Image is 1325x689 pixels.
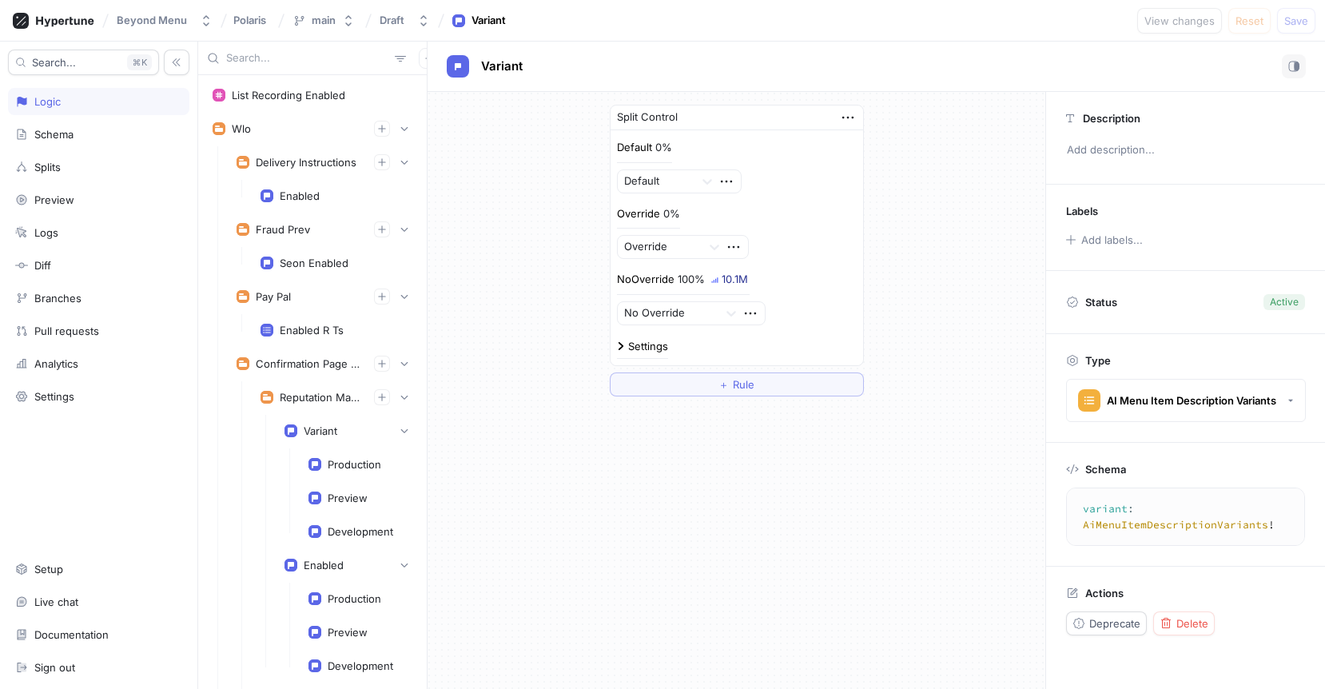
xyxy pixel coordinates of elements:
[655,142,672,153] div: 0%
[226,50,388,66] input: Search...
[1284,16,1308,26] span: Save
[232,122,251,135] div: Wlo
[733,380,754,389] span: Rule
[32,58,76,67] span: Search...
[663,209,680,219] div: 0%
[1066,379,1306,422] button: AI Menu Item Description Variants
[8,50,159,75] button: Search...K
[312,14,336,27] div: main
[34,128,74,141] div: Schema
[280,257,348,269] div: Seon Enabled
[1060,229,1147,250] button: Add labels...
[34,193,74,206] div: Preview
[718,380,729,389] span: ＋
[127,54,152,70] div: K
[1153,611,1215,635] button: Delete
[380,14,404,27] div: Draft
[481,60,523,73] span: Variant
[256,156,356,169] div: Delivery Instructions
[34,595,78,608] div: Live chat
[610,372,864,396] button: ＋Rule
[233,14,266,26] span: Polaris
[34,95,61,108] div: Logic
[328,525,393,538] div: Development
[34,259,51,272] div: Diff
[373,7,436,34] button: Draft
[678,274,705,285] div: 100%
[280,391,361,404] div: Reputation Management
[1270,295,1299,309] div: Active
[304,424,337,437] div: Variant
[328,626,368,639] div: Preview
[110,7,219,34] button: Beyond Menu
[628,341,668,352] div: Settings
[1228,8,1271,34] button: Reset
[256,290,291,303] div: Pay Pal
[232,89,345,102] div: List Recording Enabled
[1085,587,1124,599] p: Actions
[34,226,58,239] div: Logs
[34,161,61,173] div: Splits
[617,272,674,288] p: NoOverride
[1066,611,1147,635] button: Deprecate
[34,390,74,403] div: Settings
[328,458,381,471] div: Production
[34,563,63,575] div: Setup
[1081,235,1143,245] div: Add labels...
[617,110,678,125] div: Split Control
[1085,463,1126,476] p: Schema
[34,357,78,370] div: Analytics
[280,324,344,337] div: Enabled R Ts
[1235,16,1263,26] span: Reset
[34,661,75,674] div: Sign out
[1083,112,1140,125] p: Description
[1107,394,1276,408] div: AI Menu Item Description Variants
[286,7,361,34] button: main
[1277,8,1315,34] button: Save
[1085,291,1117,313] p: Status
[1089,619,1140,628] span: Deprecate
[280,189,320,202] div: Enabled
[328,659,393,672] div: Development
[472,13,506,29] div: Variant
[328,592,381,605] div: Production
[617,140,652,156] p: Default
[34,325,99,337] div: Pull requests
[1060,137,1311,164] p: Add description...
[1176,619,1208,628] span: Delete
[617,206,660,222] p: Override
[1137,8,1222,34] button: View changes
[117,14,187,27] div: Beyond Menu
[8,621,189,648] a: Documentation
[1085,354,1111,367] p: Type
[256,357,361,370] div: Confirmation Page Experiments
[256,223,310,236] div: Fraud Prev
[304,559,344,572] div: Enabled
[1066,205,1098,217] p: Labels
[722,274,748,285] div: 10.1M
[34,628,109,641] div: Documentation
[34,292,82,305] div: Branches
[1144,16,1215,26] span: View changes
[328,492,368,504] div: Preview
